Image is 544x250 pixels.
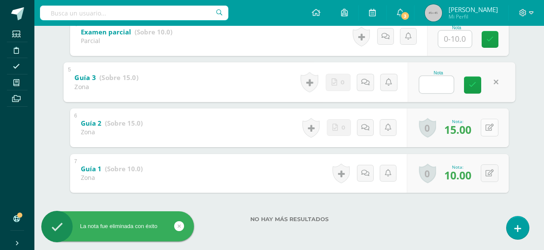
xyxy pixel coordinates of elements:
[40,6,228,20] input: Busca un usuario...
[74,73,95,82] b: Guía 3
[419,76,454,93] input: 0-15.0
[74,82,138,91] div: Zona
[419,118,436,138] a: 0
[444,168,471,182] span: 10.00
[425,4,442,22] img: 45x45
[81,25,172,39] a: Examen parcial (Sobre 10.0)
[81,37,172,45] div: Parcial
[438,25,476,30] div: Nota
[81,128,143,136] div: Zona
[74,71,138,84] a: Guía 3 (Sobre 15.0)
[341,74,344,90] span: 0
[400,11,410,21] span: 3
[444,122,471,137] span: 15.00
[449,13,498,20] span: Mi Perfil
[444,164,471,170] div: Nota:
[135,28,172,36] strong: (Sobre 10.0)
[99,73,138,82] strong: (Sobre 15.0)
[105,164,143,173] strong: (Sobre 10.0)
[341,120,345,136] span: 0
[81,173,143,182] div: Zona
[81,119,101,127] b: Guía 2
[41,222,194,230] div: La nota fue eliminada con éxito
[81,164,101,173] b: Guía 1
[105,119,143,127] strong: (Sobre 15.0)
[81,117,143,130] a: Guía 2 (Sobre 15.0)
[419,164,436,183] a: 0
[81,28,131,36] b: Examen parcial
[81,162,143,176] a: Guía 1 (Sobre 10.0)
[419,71,458,75] div: Nota
[438,31,472,47] input: 0-10.0
[70,216,509,222] label: No hay más resultados
[444,118,471,124] div: Nota:
[449,5,498,14] span: [PERSON_NAME]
